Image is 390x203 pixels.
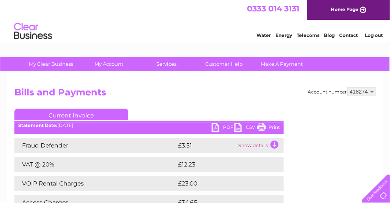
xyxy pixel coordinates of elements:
td: £3.51 [176,138,236,153]
a: Water [256,32,271,38]
a: Print [257,123,280,134]
a: Blog [324,32,335,38]
div: Clear Business is a trading name of Verastar Limited (registered in [GEOGRAPHIC_DATA] No. 3667643... [16,4,375,37]
td: £12.23 [176,157,267,172]
a: My Account [78,57,140,71]
a: 0333 014 3131 [247,4,299,13]
a: PDF [212,123,234,134]
a: Current Invoice [14,109,128,120]
div: Account number [308,87,376,96]
a: Customer Help [193,57,256,71]
a: Telecoms [297,32,319,38]
td: £23.00 [176,176,269,191]
td: Fraud Defender [14,138,176,153]
h2: Bills and Payments [14,87,376,101]
a: Log out [365,32,383,38]
div: [DATE] [14,123,284,128]
a: Services [135,57,198,71]
a: Contact [340,32,358,38]
td: Show details [236,138,284,153]
td: VOIP Rental Charges [14,176,176,191]
a: Make A Payment [251,57,313,71]
a: My Clear Business [20,57,83,71]
a: Energy [275,32,292,38]
img: logo.png [14,20,52,43]
b: Statement Date: [18,122,57,128]
td: VAT @ 20% [14,157,176,172]
a: CSV [234,123,257,134]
